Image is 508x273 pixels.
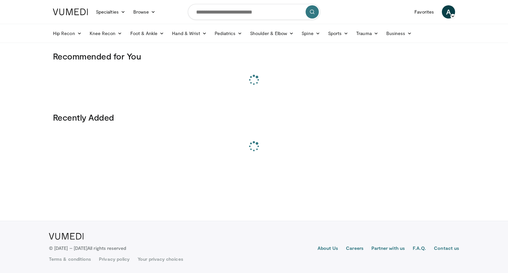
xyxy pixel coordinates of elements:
a: Careers [346,245,363,253]
input: Search topics, interventions [188,4,320,20]
img: VuMedi Logo [49,233,84,240]
a: About Us [317,245,338,253]
a: Privacy policy [99,256,130,262]
span: All rights reserved [87,245,126,251]
a: Hand & Wrist [168,27,211,40]
a: Partner with us [371,245,405,253]
a: A [442,5,455,19]
a: Trauma [352,27,382,40]
a: Knee Recon [86,27,126,40]
a: Favorites [410,5,438,19]
a: Pediatrics [211,27,246,40]
a: Terms & conditions [49,256,91,262]
a: Hip Recon [49,27,86,40]
h3: Recently Added [53,112,455,123]
a: F.A.Q. [413,245,426,253]
a: Your privacy choices [138,256,183,262]
a: Contact us [434,245,459,253]
a: Spine [298,27,324,40]
a: Specialties [92,5,129,19]
a: Shoulder & Elbow [246,27,298,40]
a: Sports [324,27,353,40]
img: VuMedi Logo [53,9,88,15]
p: © [DATE] – [DATE] [49,245,126,252]
a: Foot & Ankle [126,27,168,40]
a: Browse [129,5,160,19]
a: Business [382,27,416,40]
h3: Recommended for You [53,51,455,61]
